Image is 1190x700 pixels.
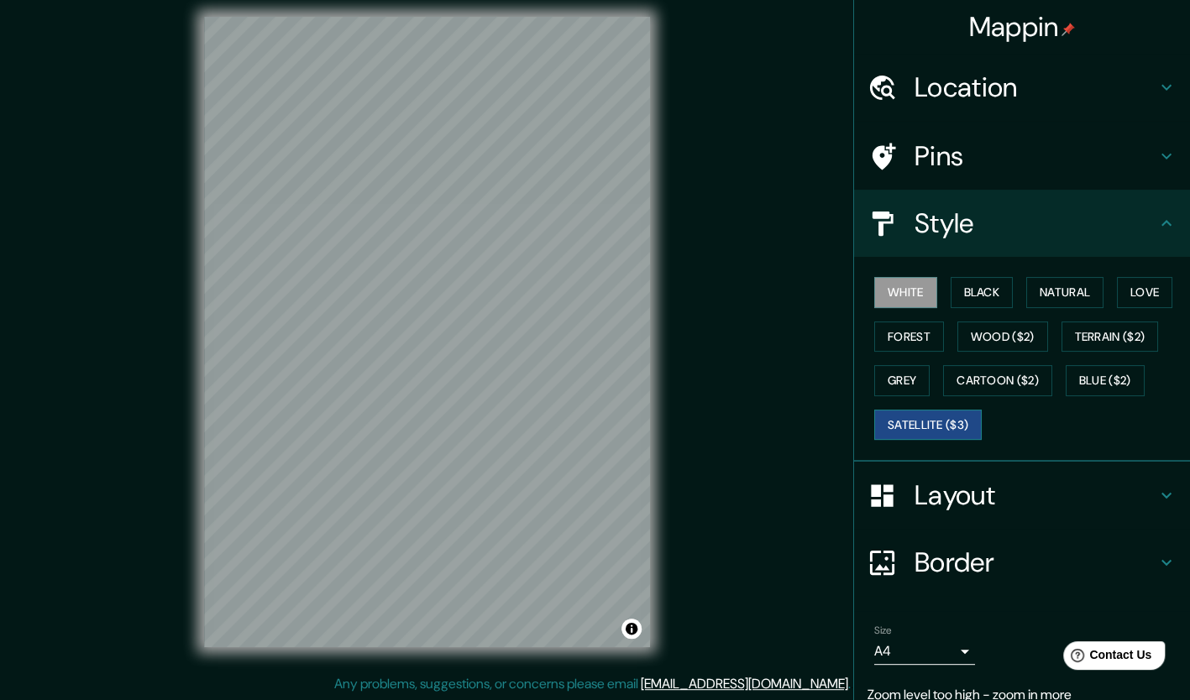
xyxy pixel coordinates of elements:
div: Location [854,54,1190,121]
h4: Style [915,206,1156,240]
div: Style [854,190,1190,257]
button: Blue ($2) [1066,365,1145,396]
a: [EMAIL_ADDRESS][DOMAIN_NAME] [641,675,848,692]
button: Grey [874,365,930,396]
h4: Pins [915,139,1156,173]
div: Layout [854,462,1190,529]
iframe: Help widget launcher [1041,635,1172,682]
div: Border [854,529,1190,596]
div: Pins [854,123,1190,190]
button: Forest [874,321,944,353]
h4: Location [915,71,1156,104]
button: White [874,277,937,308]
h4: Border [915,546,1156,579]
button: Toggle attribution [621,619,642,639]
div: . [851,674,853,694]
div: A4 [874,638,975,665]
canvas: Map [204,17,650,647]
p: Any problems, suggestions, or concerns please email . [334,674,851,694]
button: Black [951,277,1014,308]
button: Terrain ($2) [1062,321,1159,353]
img: pin-icon.png [1062,23,1075,36]
button: Satellite ($3) [874,410,982,441]
h4: Layout [915,478,1156,512]
label: Size [874,624,892,638]
button: Love [1117,277,1172,308]
h4: Mappin [969,10,1076,44]
button: Wood ($2) [957,321,1048,353]
button: Natural [1026,277,1104,308]
button: Cartoon ($2) [943,365,1052,396]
